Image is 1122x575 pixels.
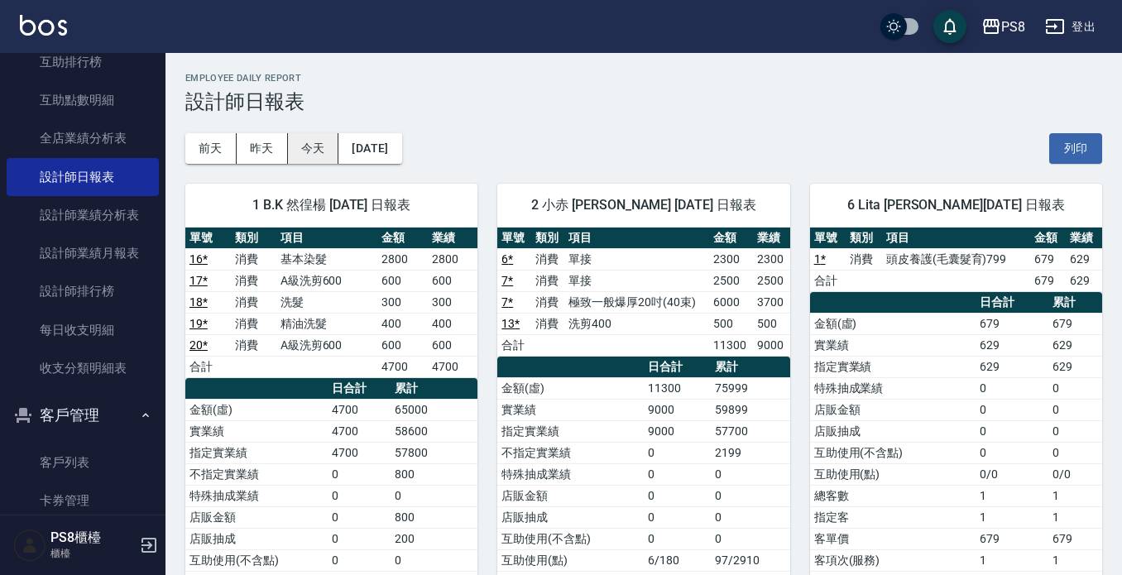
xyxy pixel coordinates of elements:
[830,197,1082,213] span: 6 Lita [PERSON_NAME][DATE] 日報表
[7,81,159,119] a: 互助點數明細
[810,463,976,485] td: 互助使用(點)
[377,228,428,249] th: 金額
[497,506,644,528] td: 店販抽成
[1066,270,1102,291] td: 629
[846,248,882,270] td: 消費
[810,356,976,377] td: 指定實業績
[644,506,711,528] td: 0
[328,463,391,485] td: 0
[377,291,428,313] td: 300
[7,158,159,196] a: 設計師日報表
[377,248,428,270] td: 2800
[497,228,530,249] th: 單號
[185,485,328,506] td: 特殊抽成業績
[709,291,753,313] td: 6000
[810,506,976,528] td: 指定客
[810,485,976,506] td: 總客數
[7,349,159,387] a: 收支分類明細表
[564,248,708,270] td: 單接
[391,528,477,549] td: 200
[497,463,644,485] td: 特殊抽成業績
[711,399,790,420] td: 59899
[531,313,564,334] td: 消費
[276,228,378,249] th: 項目
[288,133,339,164] button: 今天
[391,378,477,400] th: 累計
[185,399,328,420] td: 金額(虛)
[391,463,477,485] td: 800
[810,549,976,571] td: 客項次(服務)
[377,313,428,334] td: 400
[753,228,790,249] th: 業績
[810,270,846,291] td: 合計
[391,420,477,442] td: 58600
[50,546,135,561] p: 櫃檯
[7,119,159,157] a: 全店業績分析表
[185,228,231,249] th: 單號
[391,485,477,506] td: 0
[711,485,790,506] td: 0
[531,291,564,313] td: 消費
[644,357,711,378] th: 日合計
[810,228,1102,292] table: a dense table
[644,528,711,549] td: 0
[7,443,159,482] a: 客戶列表
[644,463,711,485] td: 0
[1048,356,1102,377] td: 629
[377,270,428,291] td: 600
[428,313,478,334] td: 400
[976,356,1048,377] td: 629
[976,463,1048,485] td: 0/0
[1048,485,1102,506] td: 1
[976,442,1048,463] td: 0
[1066,228,1102,249] th: 業績
[1048,506,1102,528] td: 1
[7,196,159,234] a: 設計師業績分析表
[976,292,1048,314] th: 日合計
[391,549,477,571] td: 0
[709,334,753,356] td: 11300
[185,506,328,528] td: 店販金額
[753,291,790,313] td: 3700
[564,270,708,291] td: 單接
[1030,248,1067,270] td: 679
[1048,377,1102,399] td: 0
[976,420,1048,442] td: 0
[205,197,458,213] span: 1 B.K 然徨楊 [DATE] 日報表
[7,43,159,81] a: 互助排行榜
[185,228,477,378] table: a dense table
[644,377,711,399] td: 11300
[428,334,478,356] td: 600
[644,399,711,420] td: 9000
[709,248,753,270] td: 2300
[185,90,1102,113] h3: 設計師日報表
[428,356,478,377] td: 4700
[497,228,789,357] table: a dense table
[753,270,790,291] td: 2500
[231,334,276,356] td: 消費
[20,15,67,36] img: Logo
[391,399,477,420] td: 65000
[185,73,1102,84] h2: Employee Daily Report
[531,228,564,249] th: 類別
[185,463,328,485] td: 不指定實業績
[276,313,378,334] td: 精油洗髮
[276,334,378,356] td: A級洗剪600
[428,270,478,291] td: 600
[976,506,1048,528] td: 1
[231,248,276,270] td: 消費
[711,528,790,549] td: 0
[1001,17,1025,37] div: PS8
[497,485,644,506] td: 店販金額
[237,133,288,164] button: 昨天
[231,291,276,313] td: 消費
[497,442,644,463] td: 不指定實業績
[711,463,790,485] td: 0
[428,228,478,249] th: 業績
[7,234,159,272] a: 設計師業績月報表
[1048,528,1102,549] td: 679
[185,420,328,442] td: 實業績
[428,248,478,270] td: 2800
[7,482,159,520] a: 卡券管理
[810,528,976,549] td: 客單價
